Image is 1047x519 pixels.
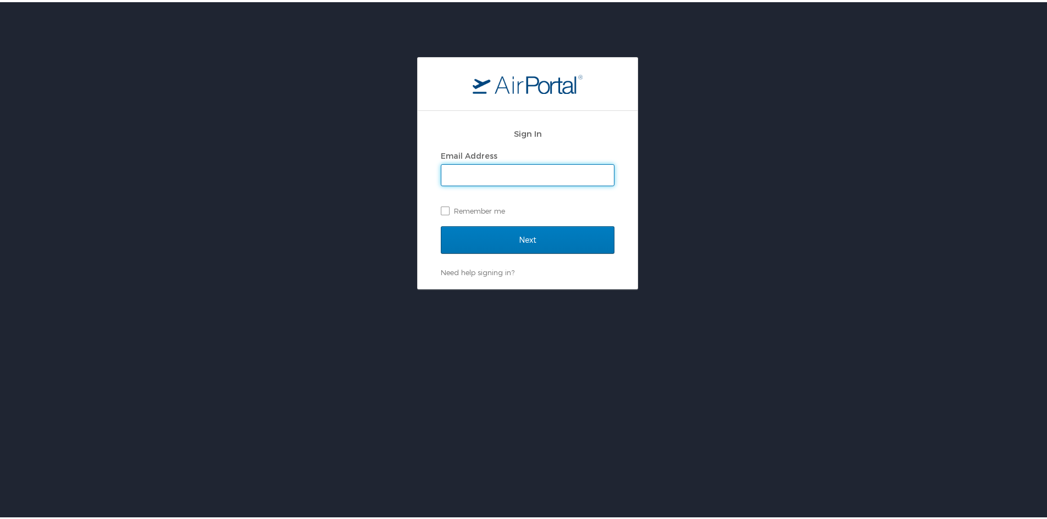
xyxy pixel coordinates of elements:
[473,72,583,92] img: logo
[441,125,614,138] h2: Sign In
[441,266,514,275] a: Need help signing in?
[441,200,614,217] label: Remember me
[441,224,614,252] input: Next
[441,149,497,158] label: Email Address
